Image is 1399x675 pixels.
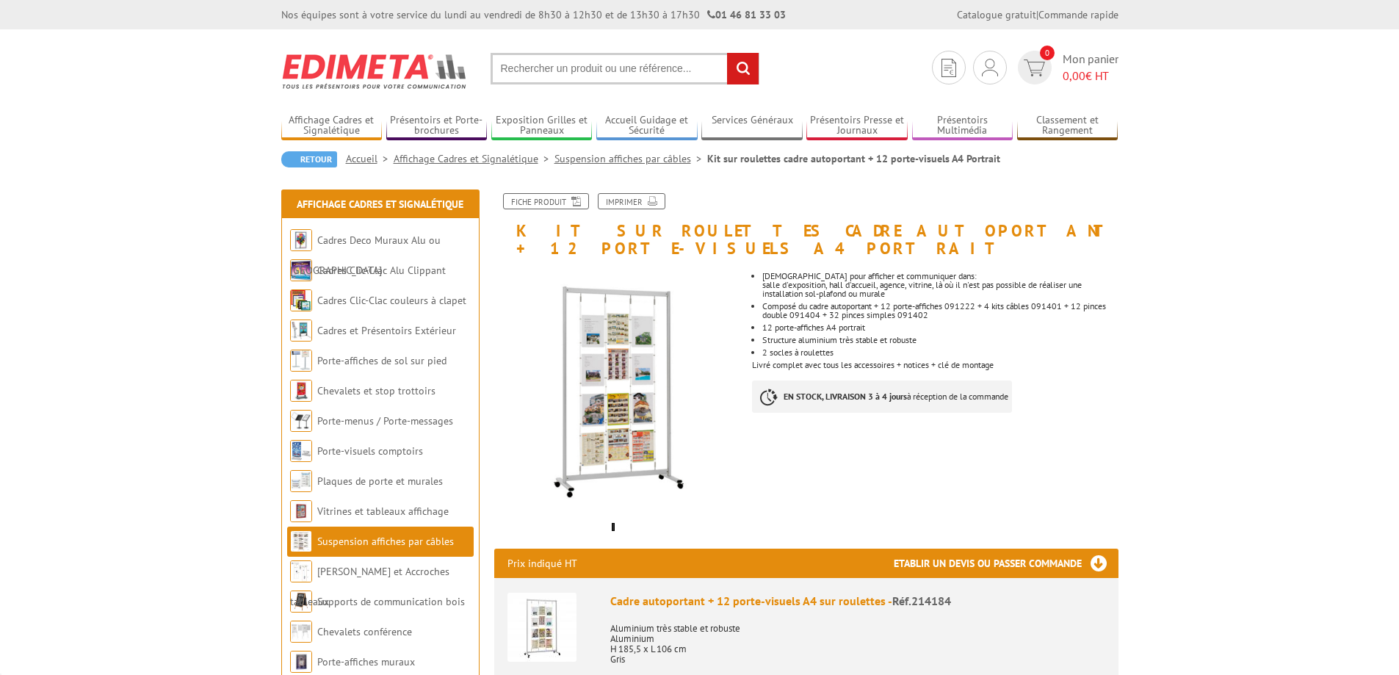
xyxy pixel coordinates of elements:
a: Fiche produit [503,193,589,209]
li: Composé du cadre autoportant + 12 porte-affiches 091222 + 4 kits câbles 091401 + 12 pinces double... [762,302,1118,320]
p: à réception de la commande [752,380,1012,413]
a: Cadres Deco Muraux Alu ou [GEOGRAPHIC_DATA] [290,234,441,277]
p: Aluminium très stable et robuste Aluminium H 185,5 x L 106 cm Gris [610,613,1105,665]
img: Vitrines et tableaux affichage [290,500,312,522]
span: Réf.214184 [892,593,951,608]
li: Kit sur roulettes cadre autoportant + 12 porte-visuels A4 Portrait [707,151,1000,166]
li: Structure aluminium très stable et robuste [762,336,1118,344]
img: Cimaises et Accroches tableaux [290,560,312,582]
a: Cadres Clic-Clac couleurs à clapet [317,294,466,307]
p: Prix indiqué HT [507,549,577,578]
img: Porte-visuels comptoirs [290,440,312,462]
a: Chevalets et stop trottoirs [317,384,435,397]
a: Vitrines et tableaux affichage [317,505,449,518]
img: Edimeta [281,44,469,98]
a: Catalogue gratuit [957,8,1036,21]
a: devis rapide 0 Mon panier 0,00€ HT [1014,51,1118,84]
div: Nos équipes sont à votre service du lundi au vendredi de 8h30 à 12h30 et de 13h30 à 17h30 [281,7,786,22]
img: Cadres Deco Muraux Alu ou Bois [290,229,312,251]
a: Présentoirs Multimédia [912,114,1013,138]
a: Porte-affiches de sol sur pied [317,354,447,367]
a: Chevalets conférence [317,625,412,638]
a: Affichage Cadres et Signalétique [297,198,463,211]
div: | [957,7,1118,22]
span: 0,00 [1063,68,1085,83]
img: Porte-affiches muraux [290,651,312,673]
a: Imprimer [598,193,665,209]
h3: Etablir un devis ou passer commande [894,549,1118,578]
input: Rechercher un produit ou une référence... [491,53,759,84]
a: [PERSON_NAME] et Accroches tableaux [290,565,449,608]
a: Retour [281,151,337,167]
img: Cadres et Présentoirs Extérieur [290,320,312,342]
img: devis rapide [982,59,998,76]
a: Cadres Clic-Clac Alu Clippant [317,264,446,277]
div: Cadre autoportant + 12 porte-visuels A4 sur roulettes - [610,593,1105,610]
strong: EN STOCK, LIVRAISON 3 à 4 jours [784,391,907,402]
a: Accueil [346,152,394,165]
a: Accueil Guidage et Sécurité [596,114,698,138]
a: Suspension affiches par câbles [554,152,707,165]
a: Affichage Cadres et Signalétique [394,152,554,165]
a: Services Généraux [701,114,803,138]
img: devis rapide [941,59,956,77]
img: Porte-affiches de sol sur pied [290,350,312,372]
img: Chevalets et stop trottoirs [290,380,312,402]
a: Commande rapide [1038,8,1118,21]
a: Classement et Rangement [1017,114,1118,138]
a: Cadres et Présentoirs Extérieur [317,324,456,337]
img: Cadres Clic-Clac couleurs à clapet [290,289,312,311]
a: Suspension affiches par câbles [317,535,454,548]
a: Affichage Cadres et Signalétique [281,114,383,138]
a: Présentoirs et Porte-brochures [386,114,488,138]
a: Supports de communication bois [317,595,465,608]
img: devis rapide [1024,59,1045,76]
li: 12 porte-affiches A4 portrait [762,323,1118,332]
div: Livré complet avec tous les accessoires + notices + clé de montage [752,257,1129,427]
li: 2 socles à roulettes [762,348,1118,357]
span: € HT [1063,68,1118,84]
a: Porte-affiches muraux [317,655,415,668]
img: Porte-menus / Porte-messages [290,410,312,432]
img: Cadre autoportant + 12 porte-visuels A4 sur roulettes [507,593,576,662]
img: Suspension affiches par câbles [290,530,312,552]
strong: 01 46 81 33 03 [707,8,786,21]
li: [DEMOGRAPHIC_DATA] pour afficher et communiquer dans: salle d'exposition, hall d'accueil, agence,... [762,272,1118,298]
span: 0 [1040,46,1055,60]
img: Chevalets conférence [290,621,312,643]
a: Porte-menus / Porte-messages [317,414,453,427]
a: Porte-visuels comptoirs [317,444,423,458]
input: rechercher [727,53,759,84]
span: Mon panier [1063,51,1118,84]
img: kit_sur_roulettes_cadre_autoportant_new_214184.jpg [494,264,742,512]
a: Exposition Grilles et Panneaux [491,114,593,138]
a: Présentoirs Presse et Journaux [806,114,908,138]
h1: Kit sur roulettes cadre autoportant + 12 porte-visuels A4 Portrait [483,193,1129,257]
a: Plaques de porte et murales [317,474,443,488]
img: Plaques de porte et murales [290,470,312,492]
